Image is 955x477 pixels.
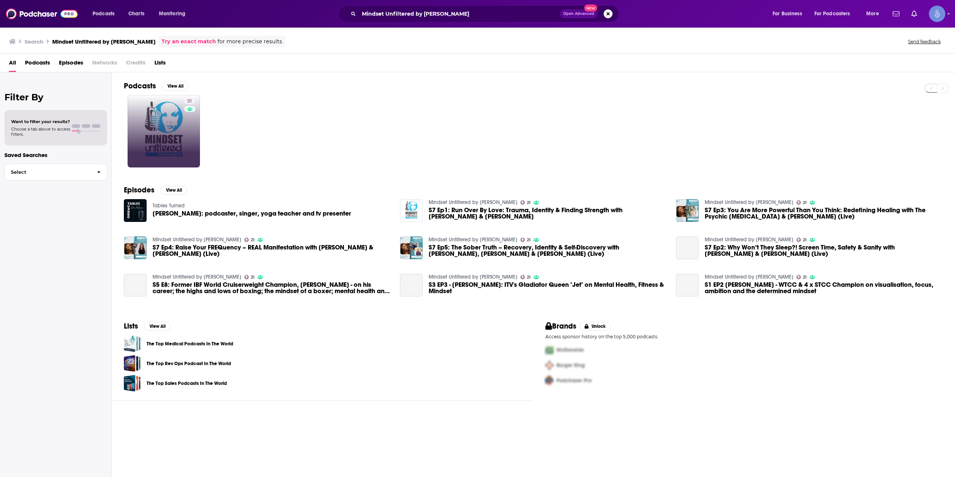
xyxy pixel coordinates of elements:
img: S7 Ep1: Run Over By Love: Trauma, Identity & Finding Strength with Becky Taylor & Alex Legouix [400,199,423,222]
img: S7 Ep3: You Are More Powerful Than You Think: Redefining Healing with The Psychic Psychologist & ... [676,199,699,222]
button: Open AdvancedNew [560,9,598,18]
a: Episodes [59,57,83,72]
span: S7 Ep1: Run Over By Love: Trauma, Identity & Finding Strength with [PERSON_NAME] & [PERSON_NAME] [429,207,667,220]
span: S1 EP2 [PERSON_NAME] - WTCC & 4 x STCC Champion on visualisation, focus, ambition and the determi... [705,282,943,294]
button: open menu [810,8,861,20]
span: 21 [527,276,530,279]
a: 21 [244,238,255,242]
a: Mindset Unfiltered by Alexandra Legouix [705,199,793,205]
span: 21 [803,238,807,242]
a: Mindset Unfiltered by Alexandra Legouix [429,274,517,280]
span: For Business [773,9,802,19]
a: S7 Ep3: You Are More Powerful Than You Think: Redefining Healing with The Psychic Psychologist & ... [705,207,943,220]
h2: Podcasts [124,81,156,91]
div: Search podcasts, credits, & more... [345,5,626,22]
a: Mindset Unfiltered by Alexandra Legouix [153,274,241,280]
span: S5 E8: Former IBF World Cruiserweight Champion, [PERSON_NAME] - on his career; the highs and lows... [153,282,391,294]
img: S7 Ep5: The Sober Truth – Recovery, Identity & Self-Discovery with Maria Gladych, Clare Skelland ... [400,236,423,259]
a: Mindset Unfiltered by Alexandra Legouix [429,199,517,205]
a: 21 [184,98,195,104]
span: Select [5,170,91,175]
span: Podcasts [93,9,115,19]
a: The Top Rev Ops Podcast In The World [124,355,141,372]
button: Select [4,164,107,181]
a: The Top Medical Podcasts In The World [124,335,141,352]
h3: Mindset Unfiltered by [PERSON_NAME] [52,38,156,45]
a: Alexandra Legouix: podcaster, singer, yoga teacher and tv presenter [124,199,147,222]
span: [PERSON_NAME]: podcaster, singer, yoga teacher and tv presenter [153,210,351,217]
h2: Lists [124,321,138,331]
a: 21 [520,275,531,279]
a: The Top Sales Podcasts In The World [147,379,227,387]
span: 21 [803,276,807,279]
p: Access sponsor history on the top 5,000 podcasts. [545,334,943,339]
button: Send feedback [906,38,943,45]
a: 21 [796,238,807,242]
a: Lists [154,57,166,72]
h2: Episodes [124,185,154,195]
button: View All [160,186,187,195]
a: S7 Ep4: Raise Your FREQuency – REAL Manifestation with Louise George & Alex Legouix (Live) [153,244,391,257]
img: User Profile [929,6,945,22]
a: S3 EP3 - Diane Youdale: ITV's Gladiator Queen "Jet" on Mental Health, Fitness & Mindset [429,282,667,294]
span: Burger King [557,362,585,368]
a: S5 E8: Former IBF World Cruiserweight Champion, Glenn McCrory - on his career; the highs and lows... [124,274,147,296]
a: Podcasts [25,57,50,72]
img: S7 Ep4: Raise Your FREQuency – REAL Manifestation with Louise George & Alex Legouix (Live) [124,236,147,259]
a: The Top Medical Podcasts In The World [147,340,233,348]
span: S7 Ep3: You Are More Powerful Than You Think: Redefining Healing with The Psychic [MEDICAL_DATA] ... [705,207,943,220]
span: More [866,9,879,19]
span: The Top Sales Podcasts In The World [124,375,141,392]
span: 21 [803,201,807,204]
a: PodcastsView All [124,81,189,91]
a: Tables Turned [153,203,185,209]
button: open menu [861,8,888,20]
a: Show notifications dropdown [908,7,920,20]
button: View All [144,322,171,331]
a: 21 [520,238,531,242]
a: Mindset Unfiltered by Alexandra Legouix [153,236,241,243]
span: 21 [527,201,530,204]
a: S7 Ep1: Run Over By Love: Trauma, Identity & Finding Strength with Becky Taylor & Alex Legouix [429,207,667,220]
span: S7 Ep4: Raise Your FREQuency – REAL Manifestation with [PERSON_NAME] & [PERSON_NAME] (Live) [153,244,391,257]
img: Second Pro Logo [542,358,557,373]
a: EpisodesView All [124,185,187,195]
span: Networks [92,57,117,72]
span: Want to filter your results? [11,119,70,124]
span: Monitoring [159,9,185,19]
a: All [9,57,16,72]
a: 21 [128,95,200,167]
a: S7 Ep5: The Sober Truth – Recovery, Identity & Self-Discovery with Maria Gladych, Clare Skelland ... [429,244,667,257]
button: Show profile menu [929,6,945,22]
a: Podchaser - Follow, Share and Rate Podcasts [6,7,78,21]
span: 21 [251,276,254,279]
span: Podchaser Pro [557,377,592,384]
span: S7 Ep2: Why Won’t They Sleep?! Screen Time, Safety & Sanity with [PERSON_NAME] & [PERSON_NAME] (L... [705,244,943,257]
span: S7 Ep5: The Sober Truth – Recovery, Identity & Self-Discovery with [PERSON_NAME], [PERSON_NAME] &... [429,244,667,257]
button: View All [162,82,189,91]
a: S1 EP2 Thed Bjork - WTCC & 4 x STCC Champion on visualisation, focus, ambition and the determined... [676,274,699,296]
a: S5 E8: Former IBF World Cruiserweight Champion, Glenn McCrory - on his career; the highs and lows... [153,282,391,294]
img: Third Pro Logo [542,373,557,388]
h3: Search [25,38,43,45]
a: Try an exact match [162,37,216,46]
a: S1 EP2 Thed Bjork - WTCC & 4 x STCC Champion on visualisation, focus, ambition and the determined... [705,282,943,294]
a: The Top Rev Ops Podcast In The World [147,360,231,368]
button: Unlock [579,322,611,331]
a: 21 [796,200,807,205]
span: 21 [527,238,530,242]
h2: Brands [545,321,576,331]
a: ListsView All [124,321,171,331]
a: 21 [520,200,531,205]
button: open menu [154,8,195,20]
a: 21 [244,275,255,279]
